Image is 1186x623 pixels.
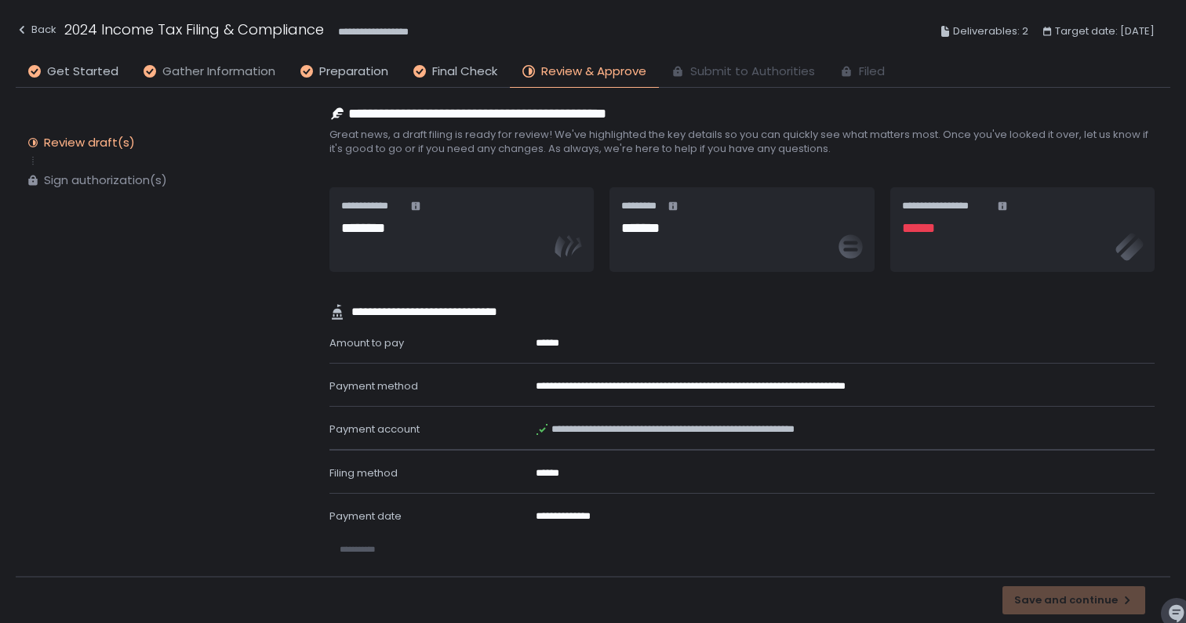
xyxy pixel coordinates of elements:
[541,63,646,81] span: Review & Approve
[319,63,388,81] span: Preparation
[162,63,275,81] span: Gather Information
[953,22,1028,41] span: Deliverables: 2
[329,465,398,480] span: Filing method
[64,19,324,40] h1: 2024 Income Tax Filing & Compliance
[16,20,56,39] div: Back
[44,135,135,150] div: Review draft(s)
[329,509,402,523] span: Payment date
[329,335,404,350] span: Amount to pay
[329,128,1155,156] span: Great news, a draft filing is ready for review! We've highlighted the key details so you can quic...
[1055,22,1155,41] span: Target date: [DATE]
[329,379,418,393] span: Payment method
[690,63,815,81] span: Submit to Authorities
[44,172,167,188] div: Sign authorization(s)
[859,63,885,81] span: Filed
[16,19,56,45] button: Back
[329,422,420,436] span: Payment account
[432,63,497,81] span: Final Check
[47,63,118,81] span: Get Started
